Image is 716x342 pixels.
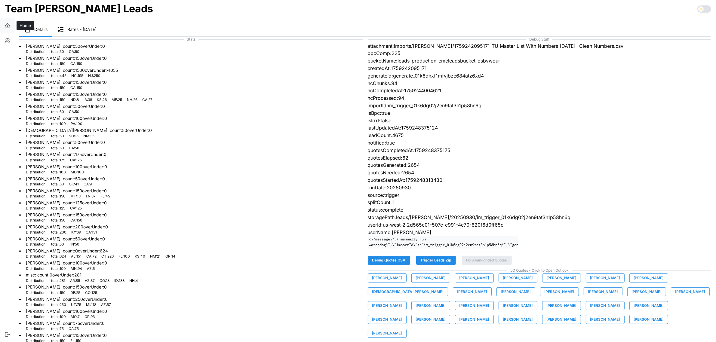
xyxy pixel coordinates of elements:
span: [PERSON_NAME] [547,274,576,282]
button: [PERSON_NAME] [499,301,537,310]
p: leadCount:4675 [368,132,711,139]
p: total : 75 [51,326,64,331]
p: lastUpdatedAt:1759248375124 [368,124,711,132]
p: NJ : 250 [88,73,100,78]
p: quotesElapsed:62 [368,154,711,162]
p: createdAt:1759242095171 [368,65,711,72]
span: [PERSON_NAME] [457,288,487,296]
p: [PERSON_NAME] : count: 250 overUnder: 0 [26,296,111,302]
button: [PERSON_NAME] [540,287,579,296]
p: SD : 15 [69,134,78,139]
p: Distribution: [26,242,46,247]
p: [PERSON_NAME] : count: 150 overUnder: 0 [26,212,107,218]
span: [PERSON_NAME] [372,301,402,310]
p: Distribution: [26,230,46,235]
button: [PERSON_NAME] [629,273,668,282]
p: [PERSON_NAME] : count: 50 overUnder: 0 [26,43,105,49]
p: total : 150 [51,290,66,295]
span: [DEMOGRAPHIC_DATA][PERSON_NAME] [372,288,444,296]
p: [PERSON_NAME] : count: 100 overUnder: 0 [26,164,107,170]
p: [PERSON_NAME] : count: 150 overUnder: 0 [26,55,107,61]
span: [PERSON_NAME] [501,288,531,296]
p: [PERSON_NAME] : count: 150 overUnder: 0 [26,332,107,338]
p: KY : 69 [71,230,81,235]
p: [PERSON_NAME] : count: 0 overUnder: 624 [26,248,175,254]
span: Debug Quotes CSV [372,256,406,264]
span: [PERSON_NAME] [503,274,533,282]
p: generateId:generate_01k6dnxf1mfvjbze684atz6xd4 [368,72,711,80]
span: [PERSON_NAME] [590,315,620,324]
p: attachment:imports/[PERSON_NAME]/1759242095171-TU Master List With Numbers [DATE]- Clean Numbers.csv [368,42,711,50]
p: ND : 8 [70,97,79,102]
p: CA : 50 [69,146,79,151]
p: quotesCompletedAt:1759248375175 [368,147,711,154]
span: [PERSON_NAME] [632,288,662,296]
button: [PERSON_NAME] [629,315,668,324]
p: total : 50 [51,134,64,139]
h1: Team [PERSON_NAME] Leads [5,2,153,15]
p: [PERSON_NAME] : count: 100 overUnder: 0 [26,308,107,314]
span: Trigger Leads Zip [421,256,451,264]
p: total : 150 [51,218,66,223]
span: [PERSON_NAME] [634,301,664,310]
button: [PERSON_NAME] [542,273,581,282]
p: Distribution: [26,158,46,163]
p: NH : 26 [127,97,137,102]
span: [PERSON_NAME] [459,274,489,282]
button: [PERSON_NAME] [627,287,666,296]
button: [PERSON_NAME] [368,315,407,324]
p: KS : 40 [135,254,145,259]
p: CT : 226 [101,254,114,259]
p: MI : 118 [86,302,96,307]
p: CA : 150 [70,85,82,90]
p: hcChunks:94 [368,80,711,87]
span: [PERSON_NAME] [416,315,446,324]
span: Debug Stuff [368,37,711,42]
span: [PERSON_NAME] [459,301,489,310]
span: [PERSON_NAME] [503,315,533,324]
p: runDate:20250930 [368,184,711,191]
p: Distribution: [26,278,46,283]
p: Distribution: [26,194,46,199]
p: quotesNeeded:2654 [368,169,711,176]
span: [PERSON_NAME] [590,274,620,282]
span: [PERSON_NAME] [547,315,576,324]
p: Distribution: [26,326,46,331]
p: [PERSON_NAME] : count: 75 overUnder: 0 [26,320,105,326]
p: total : 281 [51,278,65,283]
p: misc : count: 0 overUnder: 281 [26,272,138,278]
p: Distribution: [26,266,46,271]
p: Distribution: [26,134,46,139]
button: [DEMOGRAPHIC_DATA][PERSON_NAME] [368,287,448,296]
p: Distribution: [26,73,46,78]
p: PA : 100 [71,121,82,127]
p: FL : 100 [118,254,130,259]
p: hcProcessed:94 [368,94,711,102]
p: AL : 151 [71,254,81,259]
p: total : 100 [51,121,66,127]
p: [PERSON_NAME] : count: 150 overUnder: 0 [26,91,152,97]
p: [PERSON_NAME] : count: 50 overUnder: 0 [26,139,105,145]
p: quotesStartedAt:1759248313430 [368,176,711,184]
button: [PERSON_NAME] [368,329,407,338]
code: {\"message\":\"manually run watchdog\",\"importId\":\"im_trigger_01k6dg02j2en9tat3h1p58hn6q\",\"g... [368,236,518,248]
p: ME : 25 [112,97,122,102]
span: [PERSON_NAME] [588,288,618,296]
p: total : 100 [51,266,66,271]
p: Distribution: [26,49,46,54]
span: [PERSON_NAME] [547,301,576,310]
p: [PERSON_NAME] : count: 50 overUnder: 0 [26,176,105,182]
p: total : 50 [51,242,64,247]
p: [PERSON_NAME] : count: 125 overUnder: 0 [26,200,107,206]
p: OK : 41 [69,182,79,187]
p: UT : 75 [71,302,81,307]
button: [PERSON_NAME] [629,301,668,310]
p: NH : 4 [129,278,138,283]
button: [PERSON_NAME] [671,287,710,296]
button: [PERSON_NAME] [586,273,625,282]
p: [DEMOGRAPHIC_DATA][PERSON_NAME] : count: 50 overUnder: 0 [26,127,152,133]
p: AR : 89 [70,278,80,283]
button: Fix Abandonded Quotes [462,256,512,265]
p: total : 150 [51,97,66,102]
p: Distribution: [26,121,46,127]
